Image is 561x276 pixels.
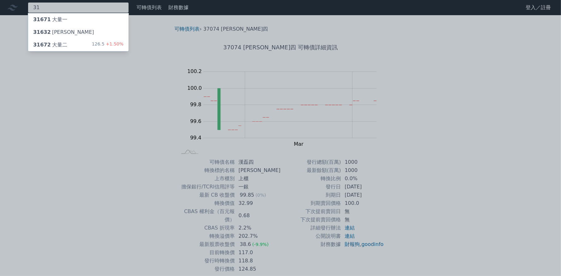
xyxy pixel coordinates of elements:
[33,29,51,35] span: 31632
[28,26,129,39] a: 31632[PERSON_NAME]
[529,246,561,276] iframe: Chat Widget
[33,28,94,36] div: [PERSON_NAME]
[33,41,67,49] div: 大量二
[33,16,67,23] div: 大量一
[105,41,124,46] span: +1.50%
[28,13,129,26] a: 31671大量一
[92,41,124,49] div: 126.5
[529,246,561,276] div: 聊天小工具
[33,16,51,22] span: 31671
[33,42,51,48] span: 31672
[28,39,129,51] a: 31672大量二 126.5+1.50%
